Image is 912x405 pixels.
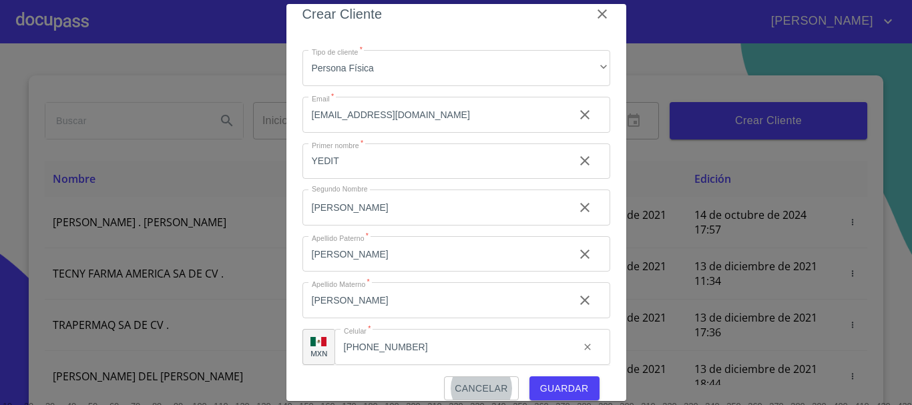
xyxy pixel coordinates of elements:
[540,380,589,397] span: Guardar
[444,376,518,401] button: Cancelar
[302,50,610,86] div: Persona Física
[569,99,601,131] button: clear input
[302,3,383,25] h6: Crear Cliente
[455,380,507,397] span: Cancelar
[310,348,328,358] p: MXN
[529,376,600,401] button: Guardar
[574,334,601,360] button: clear input
[569,191,601,224] button: clear input
[569,145,601,177] button: clear input
[310,337,326,346] img: R93DlvwvvjP9fbrDwZeCRYBHk45OWMq+AAOlFVsxT89f82nwPLnD58IP7+ANJEaWYhP0Tx8kkA0WlQMPQsAAgwAOmBj20AXj6...
[569,284,601,316] button: clear input
[569,238,601,270] button: clear input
